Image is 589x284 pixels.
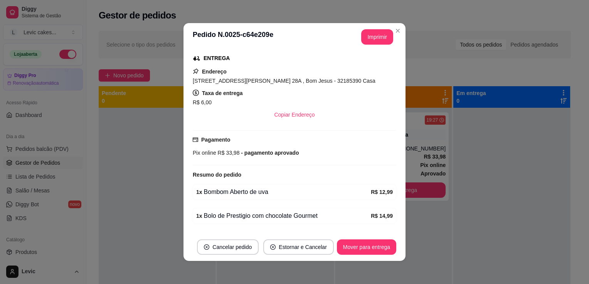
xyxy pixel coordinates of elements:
span: - pagamento aprovado [239,150,299,156]
button: Close [392,25,404,37]
span: R$ 33,98 [216,150,240,156]
span: close-circle [204,244,209,250]
strong: Pagamento [201,137,230,143]
span: Pix online [193,150,216,156]
strong: R$ 12,99 [371,189,393,195]
span: credit-card [193,137,198,142]
span: close-circle [270,244,276,250]
button: close-circleCancelar pedido [197,239,259,255]
strong: Taxa de entrega [202,90,243,96]
strong: 1 x [196,213,202,219]
button: close-circleEstornar e Cancelar [263,239,334,255]
button: Imprimir [361,29,393,45]
strong: R$ 14,99 [371,213,393,219]
span: R$ 6,00 [193,99,212,105]
strong: Resumo do pedido [193,172,241,178]
div: Bolo de Prestigio com chocolate Gourmet [196,211,371,221]
div: Bombom Aberto de uva [196,187,371,197]
strong: 1 x [196,189,202,195]
div: ENTREGA [204,54,230,62]
span: dollar [193,90,199,96]
strong: Endereço [202,68,227,75]
h3: Pedido N. 0025-c64e209e [193,29,273,45]
button: Copiar Endereço [268,107,321,122]
span: [STREET_ADDRESS][PERSON_NAME] 28A , Bom Jesus - 32185390 Casa [193,78,375,84]
button: Mover para entrega [337,239,396,255]
span: pushpin [193,68,199,74]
